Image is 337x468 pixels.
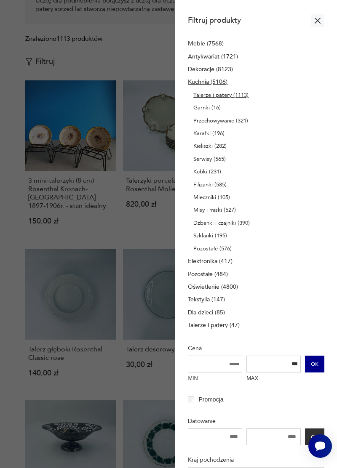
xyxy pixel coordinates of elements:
[188,321,240,330] a: Talerze i patery (47)
[188,39,224,48] a: Meble (7568)
[188,257,233,266] a: Elektronika (417)
[188,167,221,176] a: Kubki (231)
[188,295,225,304] a: Tekstylia (147)
[188,455,324,465] p: Kraj pochodzenia
[188,90,249,100] a: Talerze i patery (1113)
[188,372,242,385] label: MIN
[188,218,250,228] a: Dzbanki i czajniki (390)
[188,129,225,138] a: Karafki (196)
[188,103,221,112] a: Garnki (16)
[193,180,227,189] p: Filiżanki (585)
[188,116,248,125] a: Przechowywanie (321)
[193,116,248,125] p: Przechowywanie (321)
[193,129,225,138] p: Karafki (196)
[193,231,227,240] p: Szklanki (195)
[188,16,241,26] h2: Filtruj produkty
[305,356,324,372] button: OK
[198,395,223,404] p: Promocja
[188,244,232,253] a: Pozostałe (576)
[193,103,221,112] p: Garnki (16)
[188,193,230,202] a: Mleczniki (105)
[188,344,324,353] p: Cena
[193,90,249,100] p: Talerze i patery (1113)
[308,434,332,458] iframe: Smartsupp widget button
[188,308,225,317] a: Dla dzieci (85)
[188,141,227,151] a: Kieliszki (282)
[193,167,221,176] p: Kubki (231)
[188,417,324,426] p: Datowanie
[193,154,226,164] p: Serwisy (565)
[305,428,324,445] button: OK
[188,65,233,74] a: Dekoracje (8123)
[188,154,226,164] a: Serwisy (565)
[193,193,230,202] p: Mleczniki (105)
[193,141,227,151] p: Kieliszki (282)
[188,180,227,189] a: Filiżanki (585)
[193,218,250,228] p: Dzbanki i czajniki (390)
[188,231,227,240] a: Szklanki (195)
[188,52,238,61] a: Antykwariat (1721)
[193,244,232,253] p: Pozostałe (576)
[246,372,301,385] label: MAX
[188,77,227,87] a: Kuchnia (5106)
[188,205,236,215] a: Misy i miski (527)
[188,282,238,292] a: Oświetlenie (4800)
[188,270,228,279] a: Pozostałe (484)
[193,205,236,215] p: Misy i miski (527)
